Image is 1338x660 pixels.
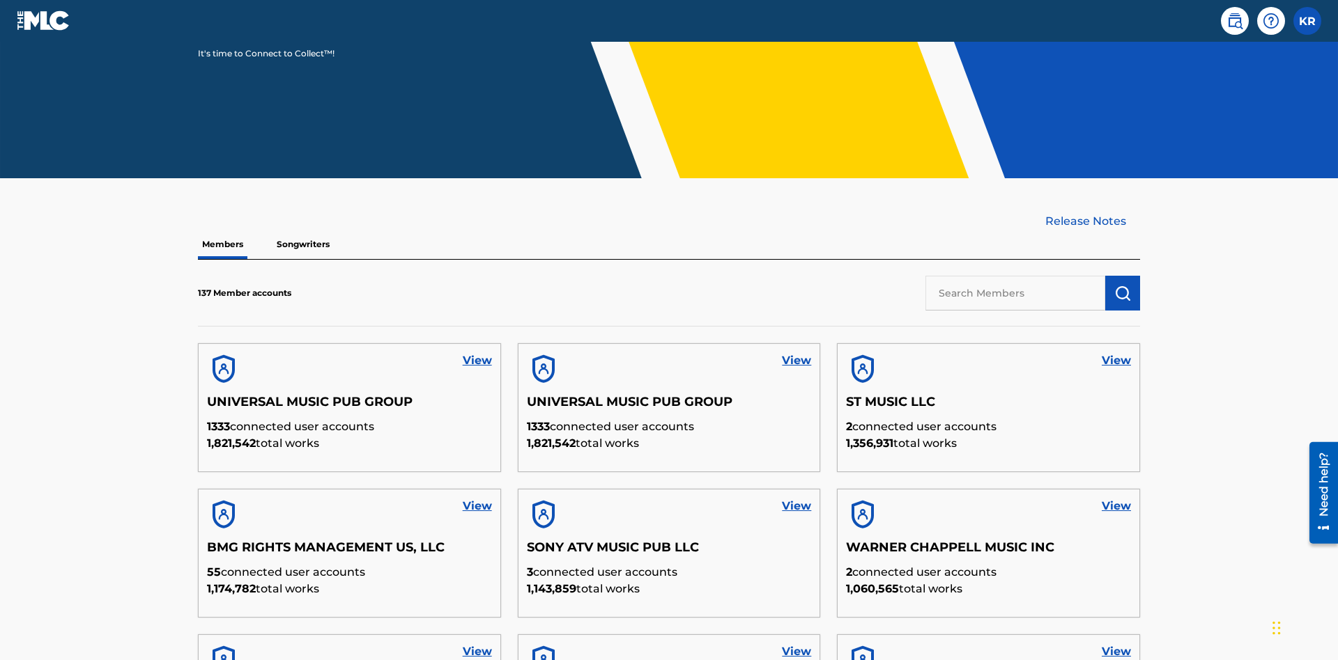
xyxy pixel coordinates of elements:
[1268,593,1338,660] iframe: Chat Widget
[1102,643,1131,660] a: View
[1045,213,1140,230] a: Release Notes
[846,435,1131,452] p: total works
[1102,352,1131,369] a: View
[527,420,550,433] span: 1333
[207,498,240,531] img: account
[207,394,492,418] h5: UNIVERSAL MUSIC PUB GROUP
[198,47,440,60] p: It's time to Connect to Collect™!
[207,565,221,579] span: 55
[207,418,492,435] p: connected user accounts
[782,352,811,369] a: View
[207,437,256,450] span: 1,821,542
[463,498,492,514] a: View
[527,565,533,579] span: 3
[463,643,492,660] a: View
[925,276,1105,311] input: Search Members
[198,230,247,259] p: Members
[207,420,230,433] span: 1333
[527,540,812,564] h5: SONY ATV MUSIC PUB LLC
[1226,13,1243,29] img: search
[1257,7,1285,35] div: Help
[207,352,240,386] img: account
[207,564,492,581] p: connected user accounts
[527,435,812,452] p: total works
[527,498,560,531] img: account
[846,564,1131,581] p: connected user accounts
[527,582,576,595] span: 1,143,859
[846,540,1131,564] h5: WARNER CHAPPELL MUSIC INC
[1114,285,1131,301] img: Search Works
[782,498,811,514] a: View
[527,437,576,450] span: 1,821,542
[1293,7,1321,35] div: User Menu
[1299,437,1338,551] iframe: Resource Center
[846,582,899,595] span: 1,060,565
[846,418,1131,435] p: connected user accounts
[527,352,560,386] img: account
[527,418,812,435] p: connected user accounts
[207,435,492,452] p: total works
[1221,7,1249,35] a: Public Search
[846,352,879,386] img: account
[463,352,492,369] a: View
[207,540,492,564] h5: BMG RIGHTS MANAGEMENT US, LLC
[782,643,811,660] a: View
[846,420,852,433] span: 2
[272,230,334,259] p: Songwriters
[846,394,1131,418] h5: ST MUSIC LLC
[1102,498,1131,514] a: View
[1263,13,1279,29] img: help
[846,437,893,450] span: 1,356,931
[846,581,1131,597] p: total works
[207,581,492,597] p: total works
[846,498,879,531] img: account
[527,564,812,581] p: connected user accounts
[527,581,812,597] p: total works
[207,582,256,595] span: 1,174,782
[17,10,70,31] img: MLC Logo
[198,287,291,299] p: 137 Member accounts
[846,565,852,579] span: 2
[527,394,812,418] h5: UNIVERSAL MUSIC PUB GROUP
[1272,607,1281,649] div: Drag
